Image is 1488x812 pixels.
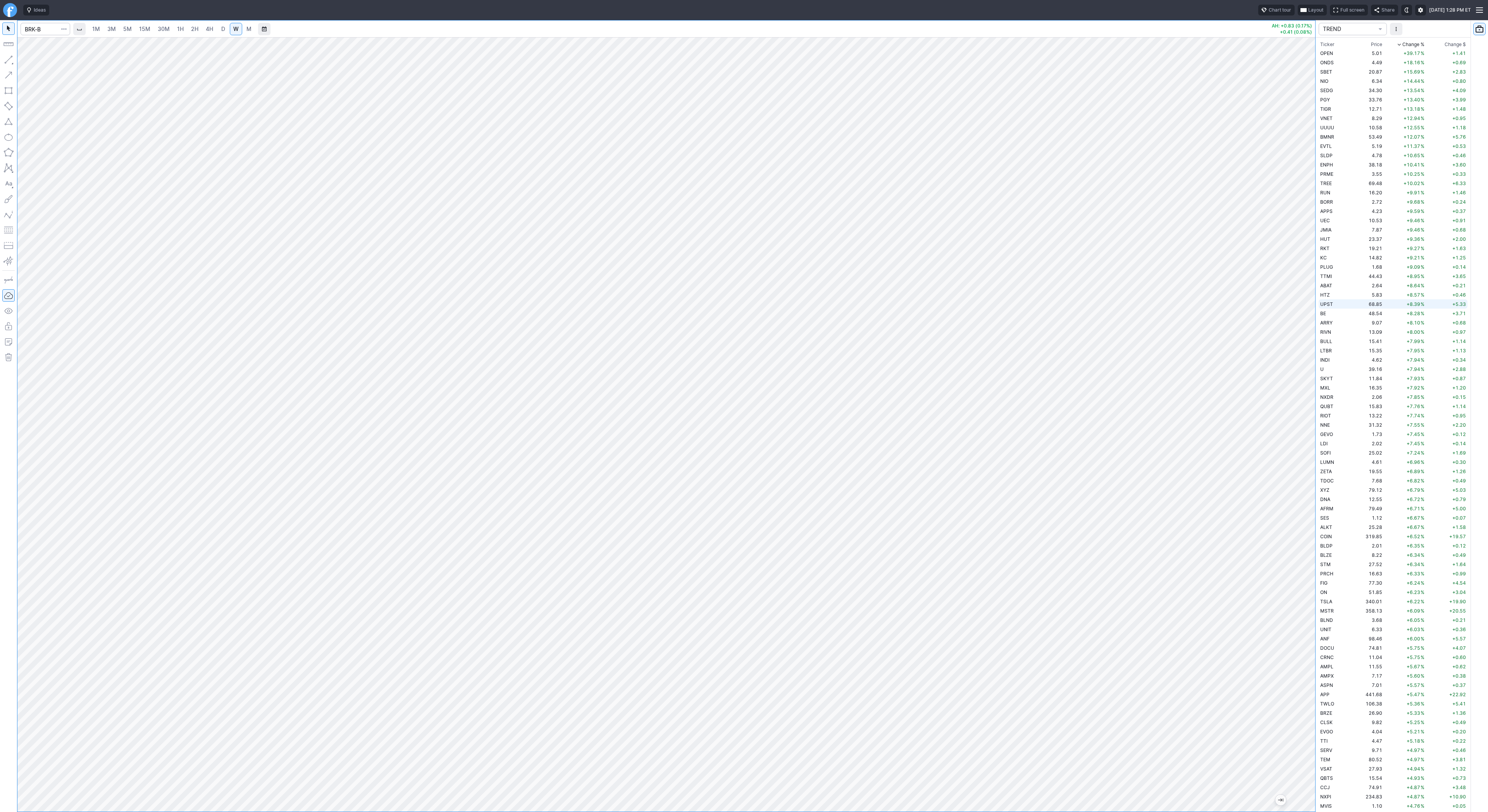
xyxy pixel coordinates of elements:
a: 2H [188,23,202,35]
button: Share [1371,5,1398,15]
span: % [1421,441,1424,446]
span: HUT [1320,236,1330,242]
span: INDI [1320,357,1330,363]
span: +1.14 [1452,403,1466,409]
span: UEC [1320,218,1330,223]
td: 2.64 [1350,281,1384,290]
span: +0.21 [1452,283,1466,288]
span: +18.16 [1404,60,1420,65]
a: 5M [120,23,135,35]
span: +0.87 [1452,376,1466,381]
td: 68.85 [1350,299,1384,309]
span: % [1421,376,1424,381]
span: +7.92 [1407,385,1420,391]
button: Line [2,53,15,66]
span: +5.76 [1452,134,1466,140]
span: RKT [1320,245,1330,251]
span: +6.33 [1452,180,1466,186]
span: +0.53 [1452,143,1466,149]
button: Layout [1298,5,1327,15]
button: Drawings Autosave: On [2,289,15,302]
button: portfolio-watchlist-select [1319,23,1387,35]
td: 69.48 [1350,179,1384,188]
input: Search [21,23,70,35]
td: 44.43 [1350,271,1384,281]
button: Measure [2,38,15,50]
a: W [230,23,242,35]
td: 14.82 [1350,253,1384,262]
td: 5.83 [1350,290,1384,299]
button: Hide drawings [2,305,15,317]
span: GEVO [1320,431,1333,437]
span: % [1421,180,1424,186]
td: 20.87 [1350,67,1384,76]
td: 15.41 [1350,336,1384,346]
button: Interval [73,23,86,35]
span: +10.25 [1404,171,1420,177]
td: 53.49 [1350,132,1384,141]
span: ARRY [1320,320,1333,326]
span: +7.85 [1407,394,1420,400]
span: +3.71 [1452,311,1466,316]
span: % [1421,394,1424,400]
span: +12.55 [1404,125,1420,130]
span: +0.14 [1452,441,1466,446]
span: % [1421,366,1424,372]
a: Finviz.com [3,3,17,17]
span: % [1421,301,1424,307]
span: 1H [177,26,184,32]
span: % [1421,88,1424,93]
span: +9.91 [1407,190,1420,196]
span: BE [1320,311,1326,316]
td: 4.49 [1350,58,1384,67]
span: +0.12 [1452,431,1466,437]
button: Add note [2,336,15,348]
span: ONDS [1320,60,1334,65]
button: Brush [2,193,15,205]
span: +0.97 [1452,329,1466,335]
span: HTZ [1320,292,1330,298]
span: +1.63 [1452,245,1466,251]
span: % [1421,153,1424,158]
span: % [1421,171,1424,177]
span: LTBR [1320,348,1332,354]
td: 13.22 [1350,411,1384,420]
td: 1.73 [1350,429,1384,439]
span: +2.20 [1452,422,1466,428]
span: +8.00 [1407,329,1420,335]
span: RIVN [1320,329,1331,335]
span: +7.93 [1407,376,1420,381]
span: KC [1320,255,1327,261]
a: 4H [202,23,217,35]
span: BMNR [1320,134,1334,140]
span: +1.46 [1452,190,1466,196]
span: % [1421,329,1424,335]
span: NIO [1320,78,1328,84]
span: +4.09 [1452,88,1466,93]
span: +1.18 [1452,125,1466,130]
button: Settings [1415,5,1426,15]
span: +10.41 [1404,162,1420,168]
span: RIOT [1320,413,1331,419]
span: +7.95 [1407,348,1420,354]
span: +1.48 [1452,106,1466,112]
span: 15M [139,26,150,32]
span: VNET [1320,115,1333,121]
a: 1M [89,23,103,35]
button: Jump to the most recent bar [1275,795,1286,805]
span: Chart tour [1269,6,1291,14]
span: Layout [1308,6,1323,14]
span: 30M [158,26,170,32]
td: 12.71 [1350,104,1384,113]
td: 8.29 [1350,113,1384,123]
span: % [1421,143,1424,149]
td: 48.54 [1350,309,1384,318]
button: Remove all autosaved drawings [2,351,15,364]
span: +9.46 [1407,218,1420,223]
button: Search [59,23,69,35]
span: +11.37 [1404,143,1420,149]
span: SKYT [1320,376,1333,381]
span: Share [1381,6,1395,14]
span: SLDP [1320,153,1333,158]
button: Portfolio watchlist [1473,23,1486,35]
